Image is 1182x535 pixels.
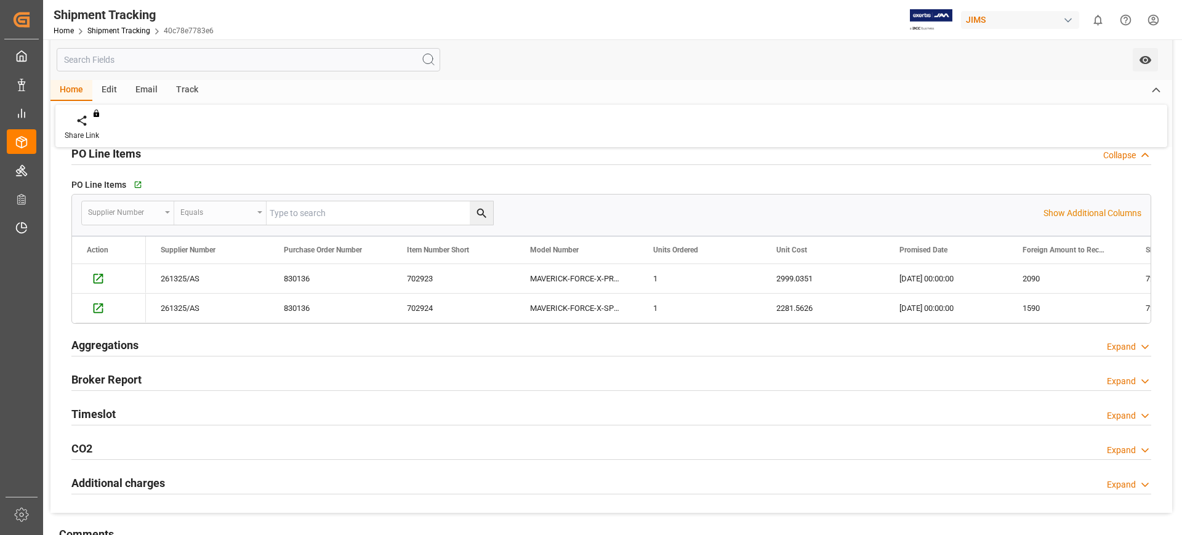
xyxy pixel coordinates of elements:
[1107,444,1136,457] div: Expand
[146,264,269,293] div: 261325/AS
[407,246,469,254] span: Item Number Short
[54,26,74,35] a: Home
[1023,246,1105,254] span: Foreign Amount to Receive
[72,294,146,323] div: Press SPACE to select this row.
[71,475,165,491] h2: Additional charges
[269,264,392,293] div: 830136
[1107,478,1136,491] div: Expand
[174,201,267,225] button: open menu
[1103,149,1136,162] div: Collapse
[530,246,579,254] span: Model Number
[167,80,207,101] div: Track
[54,6,214,24] div: Shipment Tracking
[82,201,174,225] button: open menu
[910,9,952,31] img: Exertis%20JAM%20-%20Email%20Logo.jpg_1722504956.jpg
[1008,294,1131,323] div: 1590
[50,80,92,101] div: Home
[71,145,141,162] h2: PO Line Items
[762,294,885,323] div: 2281.5626
[762,264,885,293] div: 2999.0351
[1008,264,1131,293] div: 2090
[515,264,638,293] div: MAVERICK-FORCE-X-PROFILE
[71,179,126,191] span: PO Line Items
[1107,375,1136,388] div: Expand
[269,294,392,323] div: 830136
[126,80,167,101] div: Email
[1043,207,1141,220] p: Show Additional Columns
[515,294,638,323] div: MAVERICK-FORCE-X-SPOT
[961,8,1084,31] button: JIMS
[470,201,493,225] button: search button
[961,11,1079,29] div: JIMS
[284,246,362,254] span: Purchase Order Number
[71,406,116,422] h2: Timeslot
[885,294,1008,323] div: [DATE] 00:00:00
[88,204,161,218] div: Supplier Number
[638,264,762,293] div: 1
[87,246,108,254] div: Action
[1084,6,1112,34] button: show 0 new notifications
[146,294,269,323] div: 261325/AS
[899,246,947,254] span: Promised Date
[1112,6,1140,34] button: Help Center
[638,294,762,323] div: 1
[885,264,1008,293] div: [DATE] 00:00:00
[392,294,515,323] div: 702924
[87,26,150,35] a: Shipment Tracking
[71,371,142,388] h2: Broker Report
[392,264,515,293] div: 702923
[71,440,92,457] h2: CO2
[267,201,493,225] input: Type to search
[776,246,807,254] span: Unit Cost
[57,48,440,71] input: Search Fields
[161,246,215,254] span: Supplier Number
[1107,409,1136,422] div: Expand
[1133,48,1158,71] button: open menu
[71,337,139,353] h2: Aggregations
[180,204,253,218] div: Equals
[92,80,126,101] div: Edit
[653,246,698,254] span: Units Ordered
[72,264,146,294] div: Press SPACE to select this row.
[1107,340,1136,353] div: Expand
